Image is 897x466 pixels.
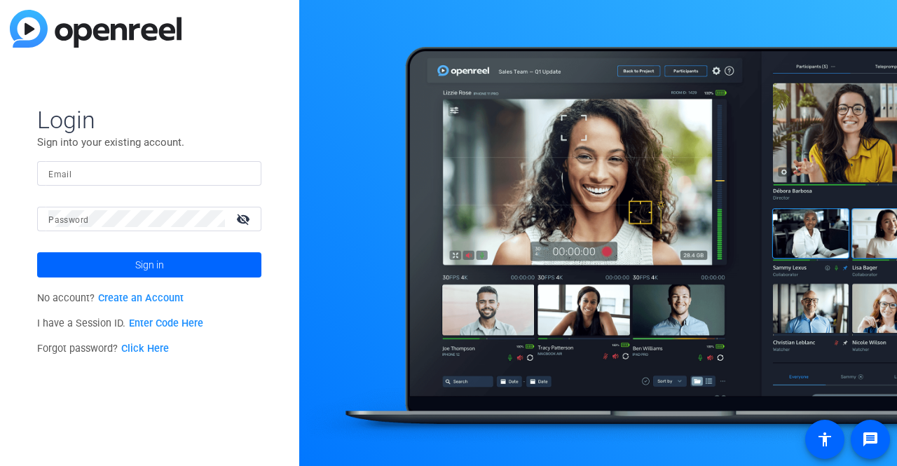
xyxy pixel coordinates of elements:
[98,292,184,304] a: Create an Account
[816,431,833,448] mat-icon: accessibility
[48,215,88,225] mat-label: Password
[228,209,261,229] mat-icon: visibility_off
[10,10,182,48] img: blue-gradient.svg
[135,247,164,282] span: Sign in
[48,170,71,179] mat-label: Email
[37,292,184,304] span: No account?
[37,135,261,150] p: Sign into your existing account.
[37,252,261,277] button: Sign in
[862,431,879,448] mat-icon: message
[129,317,203,329] a: Enter Code Here
[121,343,169,355] a: Click Here
[37,105,261,135] span: Login
[37,343,169,355] span: Forgot password?
[37,317,203,329] span: I have a Session ID.
[48,165,250,181] input: Enter Email Address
